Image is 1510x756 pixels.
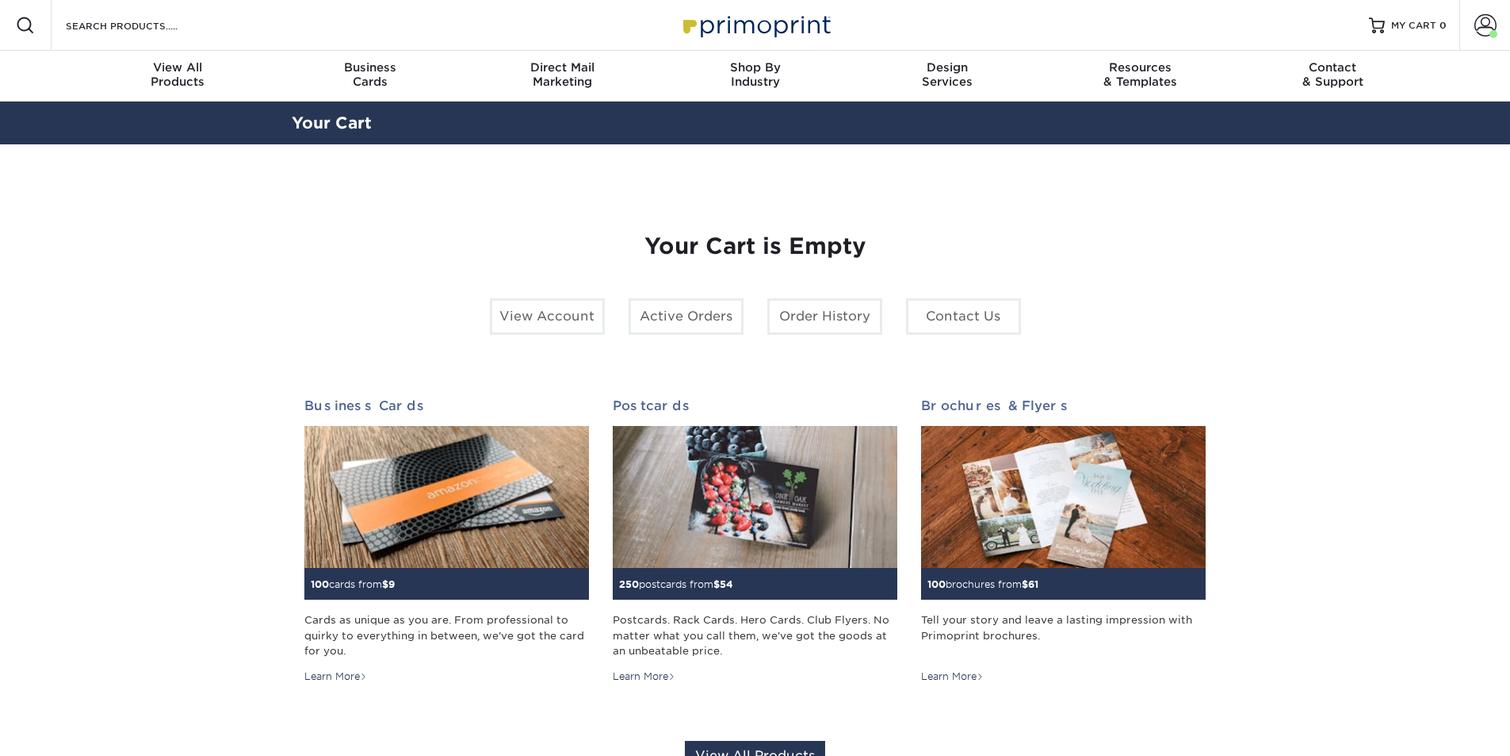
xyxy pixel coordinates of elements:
div: Learn More [613,670,675,684]
span: Shop By [659,60,851,75]
small: cards from [311,578,395,590]
span: 0 [1439,20,1447,31]
a: DesignServices [851,51,1044,102]
h2: Business Cards [304,398,589,413]
a: View Account [490,298,605,335]
h2: Brochures & Flyers [921,398,1206,413]
img: Primoprint [676,8,835,42]
span: $ [713,578,720,590]
div: Tell your story and leave a lasting impression with Primoprint brochures. [921,612,1206,658]
div: Postcards. Rack Cards. Hero Cards. Club Flyers. No matter what you call them, we've got the goods... [613,612,897,658]
h1: Your Cart is Empty [304,233,1206,260]
h2: Postcards [613,398,897,413]
a: View AllProducts [82,51,274,102]
span: View All [82,60,274,75]
a: Contact Us [906,298,1021,335]
img: Brochures & Flyers [921,426,1206,569]
a: Resources& Templates [1044,51,1237,102]
span: $ [1022,578,1028,590]
span: Design [851,60,1044,75]
img: Postcards [613,426,897,569]
div: Cards as unique as you are. From professional to quirky to everything in between, we've got the c... [304,612,589,658]
div: Marketing [466,60,659,89]
span: Resources [1044,60,1237,75]
div: Learn More [304,670,367,684]
span: 61 [1028,578,1038,590]
a: Direct MailMarketing [466,51,659,102]
a: Contact& Support [1237,51,1429,102]
a: Shop ByIndustry [659,51,851,102]
a: Business Cards 100cards from$9 Cards as unique as you are. From professional to quirky to everyth... [304,398,589,684]
div: & Templates [1044,60,1237,89]
span: Direct Mail [466,60,659,75]
span: 100 [311,578,329,590]
span: Business [273,60,466,75]
a: Postcards 250postcards from$54 Postcards. Rack Cards. Hero Cards. Club Flyers. No matter what you... [613,398,897,684]
div: Learn More [921,670,984,684]
span: Contact [1237,60,1429,75]
span: 100 [927,578,946,590]
div: & Support [1237,60,1429,89]
small: brochures from [927,578,1038,590]
span: 250 [619,578,639,590]
a: Active Orders [629,298,744,335]
a: Your Cart [292,113,372,132]
img: Business Cards [304,426,589,569]
input: SEARCH PRODUCTS..... [64,16,219,35]
span: $ [382,578,388,590]
a: BusinessCards [273,51,466,102]
div: Services [851,60,1044,89]
span: MY CART [1391,19,1436,33]
div: Industry [659,60,851,89]
a: Order History [767,298,882,335]
div: Cards [273,60,466,89]
span: 54 [720,578,733,590]
small: postcards from [619,578,733,590]
a: Brochures & Flyers 100brochures from$61 Tell your story and leave a lasting impression with Primo... [921,398,1206,684]
span: 9 [388,578,395,590]
div: Products [82,60,274,89]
